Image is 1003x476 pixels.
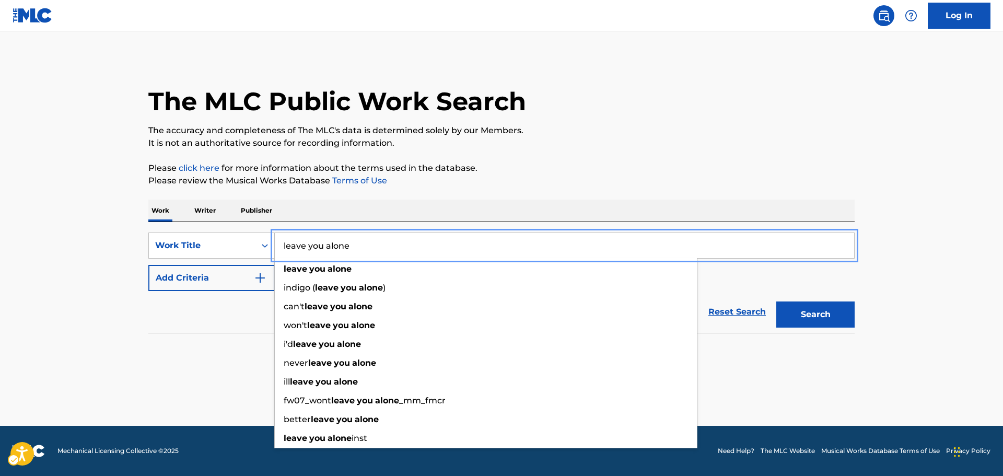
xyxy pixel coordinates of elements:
div: Work Title [155,239,249,252]
img: help [905,9,917,22]
strong: you [309,264,325,274]
img: MLC Logo [13,8,53,23]
strong: you [330,301,346,311]
span: inst [352,433,367,443]
strong: alone [351,320,375,330]
span: ill [284,377,290,387]
strong: leave [311,414,334,424]
strong: leave [331,396,355,405]
div: On [255,233,274,258]
img: logo [13,445,45,457]
strong: alone [348,301,372,311]
img: search [878,9,890,22]
strong: you [357,396,373,405]
p: Work [148,200,172,222]
li: i'dleaveyoualone [275,335,697,354]
a: The MLC Website [761,446,815,456]
span: indigo ( [284,283,315,293]
strong: leave [315,283,339,293]
iframe: Hubspot Iframe [951,426,1003,476]
p: Publisher [238,200,275,222]
a: Musical Works Database Terms of Use [821,446,940,456]
strong: you [316,377,332,387]
strong: you [336,414,353,424]
span: fw07_wont [284,396,331,405]
span: ) [383,283,386,293]
span: _mm_fmcr [399,396,446,405]
strong: alone [375,396,399,405]
strong: alone [328,264,352,274]
strong: alone [337,339,361,349]
strong: leave [307,320,331,330]
li: leaveyoualone [275,260,697,278]
a: Need Help? [718,446,754,456]
strong: leave [293,339,317,349]
strong: leave [290,377,313,387]
strong: you [319,339,335,349]
p: Please for more information about the terms used in the database. [148,162,855,175]
p: The accuracy and completeness of The MLC's data is determined solely by our Members. [148,124,855,137]
form: Search Form [148,233,855,333]
strong: you [334,358,350,368]
li: can'tleaveyoualone [275,297,697,316]
span: never [284,358,308,368]
strong: you [333,320,349,330]
strong: alone [355,414,379,424]
div: Drag [954,436,960,468]
strong: leave [305,301,328,311]
a: click here [179,163,219,173]
input: Search... [275,233,854,258]
span: Mechanical Licensing Collective © 2025 [57,446,179,456]
li: won'tleaveyoualone [275,316,697,335]
button: Add Criteria [148,265,275,291]
p: Please review the Musical Works Database [148,175,855,187]
div: fw07_wontleaveyoualone_mm_fmcr [275,391,697,410]
img: 9d2ae6d4665cec9f34b9.svg [254,272,266,284]
li: betterleaveyoualone [275,410,697,429]
a: Privacy Policy [946,446,990,456]
button: Search [776,301,855,328]
a: Reset Search [703,300,771,323]
strong: you [309,433,325,443]
strong: leave [284,264,307,274]
a: Log In [928,3,990,29]
span: won't [284,320,307,330]
strong: alone [352,358,376,368]
span: better [284,414,311,424]
strong: leave [284,433,307,443]
strong: leave [308,358,332,368]
span: i'd [284,339,293,349]
a: Terms of Use [330,176,387,185]
li: indigo (leaveyoualone) [275,278,697,297]
strong: alone [334,377,358,387]
div: leaveyoualoneinst [275,429,697,448]
li: neverleaveyoualone [275,354,697,373]
span: can't [284,301,305,311]
p: Writer [191,200,219,222]
div: illleaveyoualone [275,373,697,391]
p: It is not an authoritative source for recording information. [148,137,855,149]
strong: you [341,283,357,293]
h1: The MLC Public Work Search [148,86,526,117]
strong: alone [359,283,383,293]
div: Chat Widget [951,426,1003,476]
strong: alone [328,433,352,443]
